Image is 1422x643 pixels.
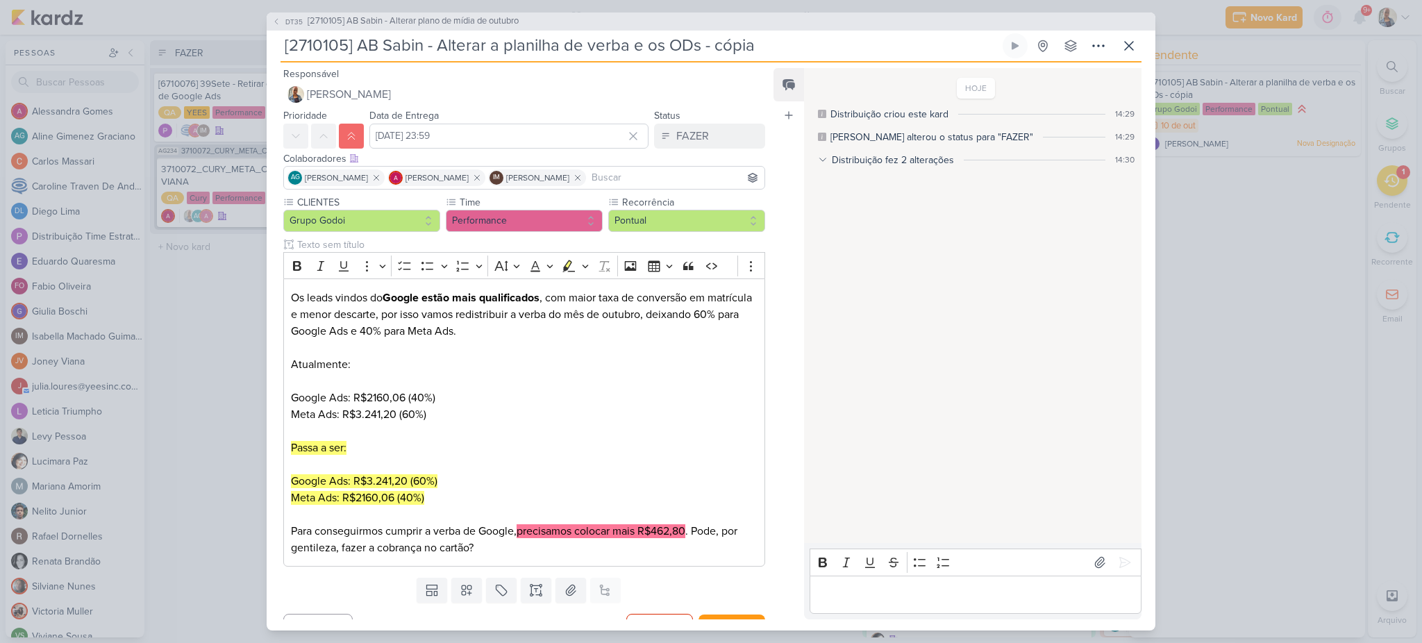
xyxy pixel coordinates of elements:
div: Este log é visível à todos no kard [818,133,826,141]
img: Iara Santos [287,86,304,103]
div: Este log é visível à todos no kard [818,110,826,118]
button: [PERSON_NAME] [283,82,765,107]
mark: Google Ads: R$3.241,20 (60%) [291,474,437,488]
div: 14:29 [1115,131,1135,143]
button: Rejeitar [626,614,693,641]
img: Alessandra Gomes [389,171,403,185]
span: [PERSON_NAME] [506,172,569,184]
label: Status [654,110,680,122]
div: Isabella Machado Guimarães [490,171,503,185]
div: 14:29 [1115,108,1135,120]
button: Cancelar [283,614,353,641]
div: Colaboradores [283,151,765,166]
input: Kard Sem Título [281,33,1000,58]
mark: Passa a ser: [291,441,346,455]
label: Recorrência [621,195,765,210]
strong: Google estão mais qualificados [383,291,539,305]
p: Para conseguirmos cumprir a verba de Google, . Pode, por gentileza, fazer a cobrança no cartão? [291,523,758,556]
input: Buscar [589,169,762,186]
div: Editor toolbar [283,252,765,279]
span: [PERSON_NAME] [307,86,391,103]
p: Meta Ads: R$3.241,20 (60%) [291,406,758,423]
input: Select a date [369,124,649,149]
div: Distribuição fez 2 alterações [832,153,954,167]
div: FAZER [676,128,709,144]
p: IM [493,174,500,181]
label: Time [458,195,603,210]
label: Prioridade [283,110,327,122]
button: FAZER [654,124,765,149]
label: Responsável [283,68,339,80]
label: Data de Entrega [369,110,439,122]
input: Texto sem título [294,237,765,252]
button: Aceitar [699,615,765,640]
button: Grupo Godoi [283,210,440,232]
mark: Meta Ads: R$2160,06 (40%) [291,491,424,505]
span: [PERSON_NAME] [405,172,469,184]
div: Distribuição criou este kard [830,107,948,122]
div: Ligar relógio [1010,40,1021,51]
p: Os leads vindos do , com maior taxa de conversão em matrícula e menor descarte, por isso vamos re... [291,290,758,406]
div: Aline Gimenez Graciano [288,171,302,185]
mark: precisamos colocar mais R$462,80 [517,524,685,538]
div: Editor editing area: main [283,278,765,567]
p: AG [291,174,300,181]
span: [PERSON_NAME] [305,172,368,184]
button: Performance [446,210,603,232]
div: 14:30 [1115,153,1135,166]
label: CLIENTES [296,195,440,210]
div: Editor editing area: main [810,576,1141,614]
div: Eduardo alterou o status para "FAZER" [830,130,1033,144]
div: Editor toolbar [810,549,1141,576]
button: Pontual [608,210,765,232]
